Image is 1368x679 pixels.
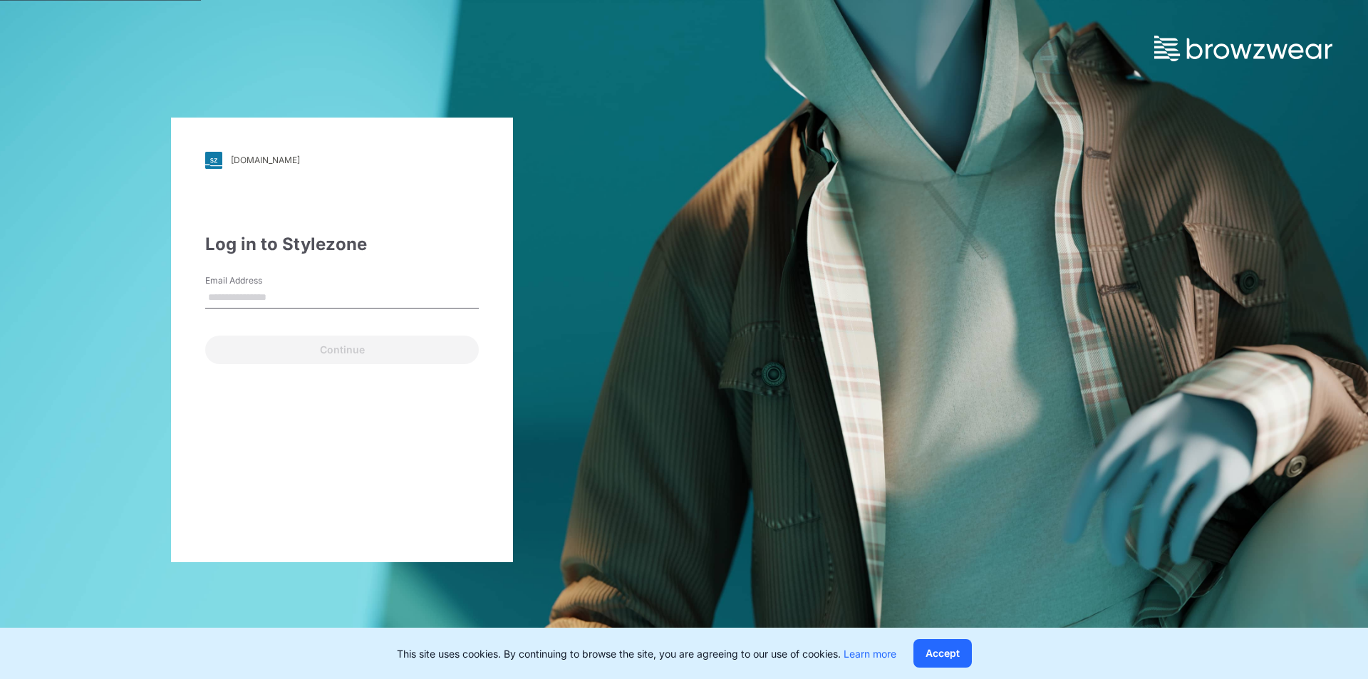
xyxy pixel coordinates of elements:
div: Log in to Stylezone [205,232,479,257]
div: [DOMAIN_NAME] [231,155,300,165]
p: This site uses cookies. By continuing to browse the site, you are agreeing to our use of cookies. [397,646,896,661]
a: [DOMAIN_NAME] [205,152,479,169]
button: Accept [913,639,972,668]
label: Email Address [205,274,305,287]
img: browzwear-logo.73288ffb.svg [1154,36,1332,61]
img: svg+xml;base64,PHN2ZyB3aWR0aD0iMjgiIGhlaWdodD0iMjgiIHZpZXdCb3g9IjAgMCAyOCAyOCIgZmlsbD0ibm9uZSIgeG... [205,152,222,169]
a: Learn more [844,648,896,660]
